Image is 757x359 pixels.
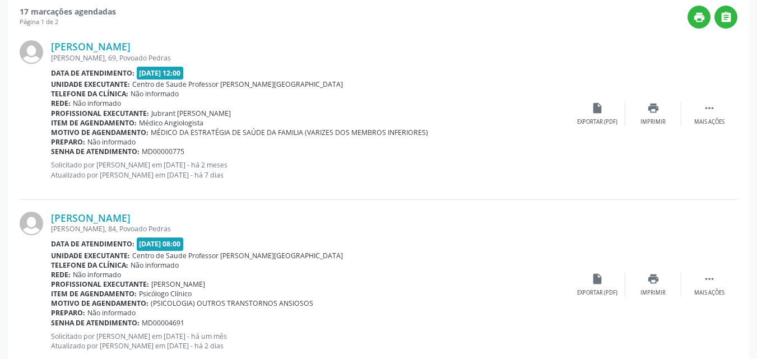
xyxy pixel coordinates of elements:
[51,68,134,78] b: Data de atendimento:
[51,289,137,299] b: Item de agendamento:
[51,251,130,260] b: Unidade executante:
[51,299,148,308] b: Motivo de agendamento:
[51,260,128,270] b: Telefone da clínica:
[51,53,569,63] div: [PERSON_NAME], 69, Povoado Pedras
[51,118,137,128] b: Item de agendamento:
[703,102,716,114] i: 
[51,99,71,108] b: Rede:
[591,273,603,285] i: insert_drive_file
[151,109,231,118] span: Jubrant [PERSON_NAME]
[87,308,136,318] span: Não informado
[51,89,128,99] b: Telefone da clínica:
[51,109,149,118] b: Profissional executante:
[51,147,140,156] b: Senha de atendimento:
[714,6,737,29] button: 
[640,289,666,297] div: Imprimir
[20,212,43,235] img: img
[87,137,136,147] span: Não informado
[640,118,666,126] div: Imprimir
[51,224,569,234] div: [PERSON_NAME], 84, Povoado Pedras
[647,273,660,285] i: print
[688,6,710,29] button: print
[720,11,732,24] i: 
[51,40,131,53] a: [PERSON_NAME]
[20,40,43,64] img: img
[51,308,85,318] b: Preparo:
[703,273,716,285] i: 
[51,239,134,249] b: Data de atendimento:
[51,212,131,224] a: [PERSON_NAME]
[142,147,184,156] span: MD00000775
[151,299,313,308] span: (PSICOLOGIA) OUTROS TRANSTORNOS ANSIOSOS
[132,251,343,260] span: Centro de Saude Professor [PERSON_NAME][GEOGRAPHIC_DATA]
[139,118,203,128] span: Médico Angiologista
[131,260,179,270] span: Não informado
[51,160,569,179] p: Solicitado por [PERSON_NAME] em [DATE] - há 2 meses Atualizado por [PERSON_NAME] em [DATE] - há 7...
[51,80,130,89] b: Unidade executante:
[151,279,205,289] span: [PERSON_NAME]
[131,89,179,99] span: Não informado
[647,102,660,114] i: print
[139,289,192,299] span: Psicólogo Clínico
[137,237,184,250] span: [DATE] 08:00
[20,17,116,27] div: Página 1 de 2
[694,118,725,126] div: Mais ações
[51,137,85,147] b: Preparo:
[51,128,148,137] b: Motivo de agendamento:
[20,6,116,17] strong: 17 marcações agendadas
[694,289,725,297] div: Mais ações
[73,270,121,279] span: Não informado
[51,318,140,328] b: Senha de atendimento:
[137,67,184,80] span: [DATE] 12:00
[132,80,343,89] span: Centro de Saude Professor [PERSON_NAME][GEOGRAPHIC_DATA]
[142,318,184,328] span: MD00004691
[591,102,603,114] i: insert_drive_file
[577,289,617,297] div: Exportar (PDF)
[51,332,569,351] p: Solicitado por [PERSON_NAME] em [DATE] - há um mês Atualizado por [PERSON_NAME] em [DATE] - há 2 ...
[51,279,149,289] b: Profissional executante:
[693,11,705,24] i: print
[51,270,71,279] b: Rede:
[577,118,617,126] div: Exportar (PDF)
[151,128,428,137] span: MÉDICO DA ESTRATÉGIA DE SAÚDE DA FAMILIA (VARIZES DOS MEMBROS INFERIORES)
[73,99,121,108] span: Não informado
